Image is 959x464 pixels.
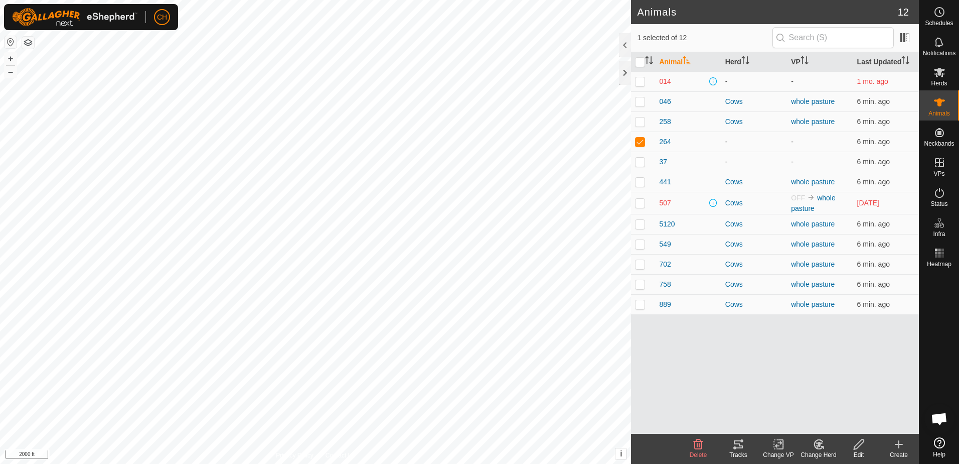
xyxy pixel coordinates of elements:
a: whole pasture [791,178,835,186]
div: Tracks [718,450,758,459]
a: whole pasture [791,194,836,212]
span: Schedules [925,20,953,26]
button: Reset Map [5,36,17,48]
span: 507 [659,198,671,208]
span: 264 [659,137,671,147]
span: Sep 16, 2025, 2:17 PM [857,199,879,207]
span: Sep 23, 2025, 7:47 AM [857,300,890,308]
span: 258 [659,117,671,127]
th: Last Updated [853,52,919,72]
a: whole pasture [791,300,835,308]
div: Change VP [758,450,798,459]
span: 12 [898,5,909,20]
div: Cows [725,96,783,107]
span: CH [157,12,167,23]
a: whole pasture [791,240,835,248]
span: Sep 23, 2025, 7:47 AM [857,240,890,248]
span: 758 [659,279,671,290]
p-sorticon: Activate to sort [645,58,653,66]
span: VPs [933,171,944,177]
div: Change Herd [798,450,839,459]
div: Cows [725,198,783,208]
th: Animal [655,52,721,72]
a: whole pasture [791,260,835,268]
span: Aug 9, 2025, 9:17 PM [857,77,888,85]
a: Privacy Policy [276,451,313,460]
span: 5120 [659,219,675,229]
app-display-virtual-paddock-transition: - [791,138,793,146]
span: Sep 23, 2025, 7:47 AM [857,220,890,228]
button: + [5,53,17,65]
span: i [620,449,622,458]
span: 889 [659,299,671,310]
div: Cows [725,279,783,290]
span: 549 [659,239,671,250]
span: Help [933,451,945,457]
th: Herd [721,52,787,72]
div: Create [879,450,919,459]
p-sorticon: Activate to sort [741,58,749,66]
span: Infra [933,231,945,237]
div: Cows [725,259,783,270]
a: Help [919,433,959,461]
div: Cows [725,299,783,310]
span: Sep 23, 2025, 7:47 AM [857,138,890,146]
div: Cows [725,219,783,229]
span: Animals [928,110,950,117]
div: Cows [725,117,783,127]
button: i [615,448,626,459]
h2: Animals [637,6,897,18]
span: Sep 23, 2025, 7:47 AM [857,260,890,268]
span: 046 [659,96,671,107]
a: whole pasture [791,97,835,105]
div: - [725,157,783,167]
div: Edit [839,450,879,459]
span: Sep 23, 2025, 7:47 AM [857,158,890,166]
span: Status [930,201,947,207]
input: Search (S) [772,27,894,48]
div: - [725,76,783,87]
div: Cows [725,177,783,187]
img: Gallagher Logo [12,8,137,26]
img: to [807,193,815,201]
p-sorticon: Activate to sort [901,58,909,66]
span: Notifications [923,50,955,56]
span: 441 [659,177,671,187]
span: Sep 23, 2025, 7:47 AM [857,97,890,105]
span: Heatmap [927,261,951,267]
span: Sep 23, 2025, 7:47 AM [857,118,890,126]
span: 1 selected of 12 [637,33,772,43]
span: Sep 23, 2025, 7:47 AM [857,280,890,288]
a: whole pasture [791,118,835,126]
app-display-virtual-paddock-transition: - [791,158,793,166]
a: whole pasture [791,220,835,228]
app-display-virtual-paddock-transition: - [791,77,793,85]
a: Contact Us [326,451,355,460]
a: whole pasture [791,280,835,288]
button: – [5,66,17,78]
p-sorticon: Activate to sort [801,58,809,66]
span: Delete [690,451,707,458]
span: Neckbands [924,141,954,147]
th: VP [787,52,853,72]
span: OFF [791,194,805,202]
button: Map Layers [22,37,34,49]
span: 702 [659,259,671,270]
div: Cows [725,239,783,250]
span: Herds [931,80,947,86]
span: 014 [659,76,671,87]
div: - [725,137,783,147]
p-sorticon: Activate to sort [683,58,691,66]
div: Open chat [924,404,954,434]
span: 37 [659,157,667,167]
span: Sep 23, 2025, 7:47 AM [857,178,890,186]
